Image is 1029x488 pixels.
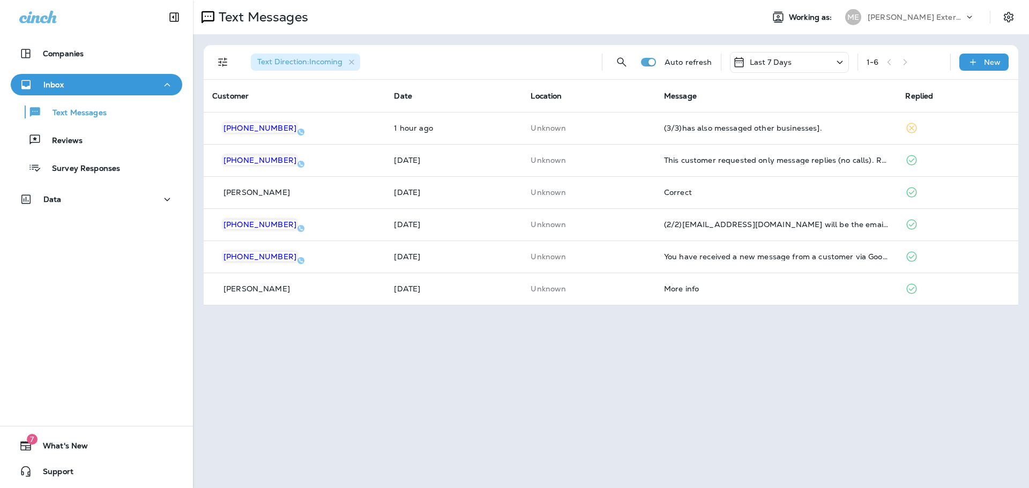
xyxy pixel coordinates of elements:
div: Correct [664,188,889,197]
p: Sep 16, 2025 08:29 AM [394,124,513,132]
span: Support [32,467,73,480]
p: [PERSON_NAME] Exterminating [868,13,964,21]
span: Date [394,91,412,101]
span: Customer [212,91,249,101]
p: This customer does not have a last location and the phone number they messaged is not assigned to... [531,156,647,164]
p: This customer does not have a last location and the phone number they messaged is not assigned to... [531,252,647,261]
span: Message [664,91,697,101]
p: This customer does not have a last location and the phone number they messaged is not assigned to... [531,124,647,132]
p: This customer does not have a last location and the phone number they messaged is not assigned to... [531,220,647,229]
p: Companies [43,49,84,58]
p: This customer does not have a last location and the phone number they messaged is not assigned to... [531,188,647,197]
div: (2/2)Coffey716@msn.com will be the email used to send report. R/ Mike Coffey. [664,220,889,229]
span: [PHONE_NUMBER] [223,123,296,133]
div: ME [845,9,861,25]
p: Sep 9, 2025 02:17 PM [394,220,513,229]
button: Inbox [11,74,182,95]
span: Working as: [789,13,834,22]
p: Inbox [43,80,64,89]
p: Text Messages [214,9,308,25]
button: Reviews [11,129,182,151]
div: Text Direction:Incoming [251,54,360,71]
p: [PERSON_NAME] [223,188,290,197]
span: [PHONE_NUMBER] [223,220,296,229]
p: New [984,58,1001,66]
button: Companies [11,43,182,64]
div: More info [664,284,889,293]
div: You have received a new message from a customer via Google Local Services Ads. Customer Name: , S... [664,252,889,261]
span: 7 [27,434,38,445]
button: Text Messages [11,101,182,123]
p: Sep 9, 2025 12:11 PM [394,284,513,293]
button: Settings [999,7,1018,27]
button: Search Messages [611,51,632,73]
p: Reviews [41,136,83,146]
div: (3/3)has also messaged other businesses]. [664,124,889,132]
p: Sep 12, 2025 02:44 PM [394,156,513,164]
span: [PHONE_NUMBER] [223,252,296,261]
p: Text Messages [42,108,107,118]
div: This customer requested only message replies (no calls). Reply here or respond via your LSA dashb... [664,156,889,164]
button: Survey Responses [11,156,182,179]
span: Replied [905,91,933,101]
span: Text Direction : Incoming [257,57,342,66]
button: Data [11,189,182,210]
p: This customer does not have a last location and the phone number they messaged is not assigned to... [531,284,647,293]
p: Auto refresh [665,58,712,66]
p: Sep 10, 2025 09:22 AM [394,188,513,197]
p: Sep 9, 2025 12:51 PM [394,252,513,261]
button: Filters [212,51,234,73]
span: [PHONE_NUMBER] [223,155,296,165]
p: Survey Responses [41,164,120,174]
p: Last 7 Days [750,58,792,66]
button: Collapse Sidebar [159,6,189,28]
button: Support [11,461,182,482]
div: 1 - 6 [867,58,878,66]
p: Data [43,195,62,204]
p: [PERSON_NAME] [223,284,290,293]
span: What's New [32,441,88,454]
span: Location [531,91,562,101]
button: 7What's New [11,435,182,456]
